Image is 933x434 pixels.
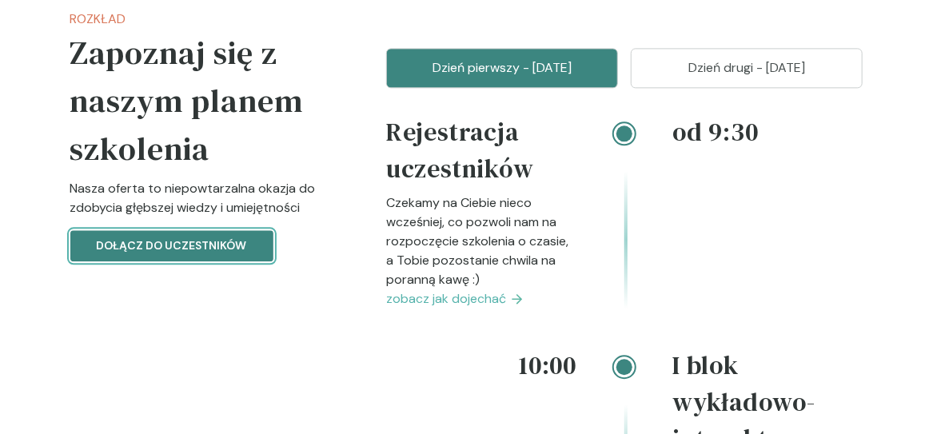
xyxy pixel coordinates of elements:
[386,48,618,88] button: Dzień pierwszy - [DATE]
[70,230,273,261] button: Dołącz do uczestników
[386,193,576,289] p: Czekamy na Ciebie nieco wcześniej, co pozwoli nam na rozpoczęcie szkolenia o czasie, a Tobie pozo...
[651,58,843,78] p: Dzień drugi - [DATE]
[631,48,863,88] button: Dzień drugi - [DATE]
[70,10,335,29] p: Rozkład
[386,347,576,384] h4: 10:00
[386,289,506,309] span: zobacz jak dojechać
[70,29,335,173] h5: Zapoznaj się z naszym planem szkolenia
[97,237,247,254] p: Dołącz do uczestników
[386,113,576,193] h4: Rejestracja uczestników
[406,58,598,78] p: Dzień pierwszy - [DATE]
[70,179,335,230] p: Nasza oferta to niepowtarzalna okazja do zdobycia głębszej wiedzy i umiejętności
[672,113,863,150] h4: od 9:30
[386,289,576,309] a: zobacz jak dojechać
[70,237,273,253] a: Dołącz do uczestników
